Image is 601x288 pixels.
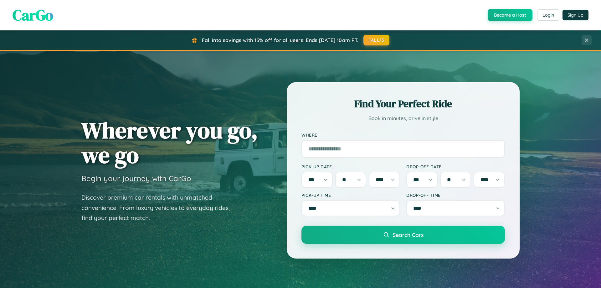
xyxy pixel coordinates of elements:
button: Login [537,9,559,21]
p: Discover premium car rentals with unmatched convenience. From luxury vehicles to everyday rides, ... [81,192,238,223]
span: CarGo [13,5,53,25]
h2: Find Your Perfect Ride [301,97,505,111]
button: Search Cars [301,226,505,244]
h1: Wherever you go, we go [81,118,258,167]
label: Pick-up Time [301,192,400,198]
label: Where [301,132,505,138]
button: Become a Host [488,9,532,21]
p: Book in minutes, drive in style [301,114,505,123]
span: Search Cars [393,231,424,238]
label: Pick-up Date [301,164,400,169]
button: FALL15 [363,35,390,45]
label: Drop-off Date [406,164,505,169]
button: Sign Up [562,10,588,20]
h3: Begin your journey with CarGo [81,174,191,183]
span: Fall into savings with 15% off for all users! Ends [DATE] 10am PT. [202,37,359,43]
label: Drop-off Time [406,192,505,198]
